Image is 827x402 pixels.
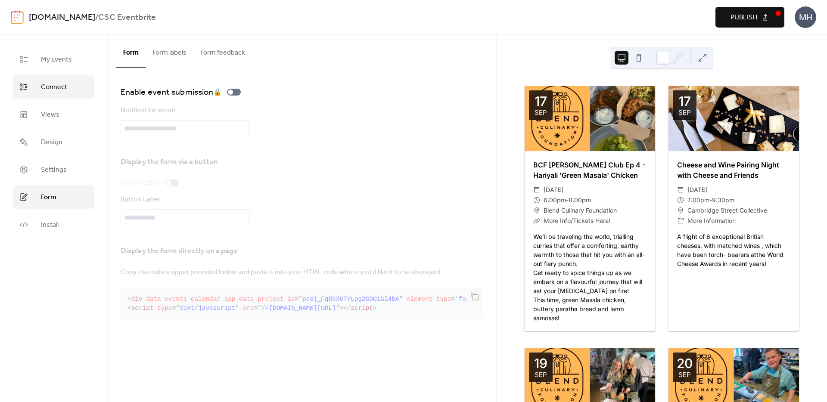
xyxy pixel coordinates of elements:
[535,95,547,108] div: 17
[95,9,98,26] b: /
[709,195,712,205] span: -
[533,205,540,216] div: ​
[533,216,540,226] div: ​
[687,185,707,195] span: [DATE]
[678,371,691,378] div: Sep
[41,192,56,203] span: Form
[13,75,94,99] a: Connect
[677,185,684,195] div: ​
[533,161,645,179] a: BCF [PERSON_NAME] Club Ep 4 - Hariyali 'Green Masala' Chicken
[677,357,693,370] div: 20
[544,185,563,195] span: [DATE]
[41,55,72,65] span: My Events
[687,205,767,216] span: Cambridge Street Collective
[146,35,193,67] button: Form labels
[116,35,146,68] button: Form
[13,130,94,154] a: Design
[13,48,94,71] a: My Events
[677,205,684,216] div: ​
[193,35,252,67] button: Form feedback
[677,195,684,205] div: ​
[98,9,156,26] b: CSC Eventbrite
[13,213,94,236] a: Install
[525,232,655,322] div: We’ll be traveling the world, trialling curries that offer a comforting, earthy warmth to those t...
[712,195,734,205] span: 9:30pm
[731,12,757,23] span: Publish
[535,371,547,378] div: Sep
[544,217,610,224] a: More Info/Tickets Here!
[13,158,94,181] a: Settings
[566,195,569,205] span: -
[13,103,94,126] a: Views
[677,161,779,179] a: Cheese and Wine Pairing Night with Cheese and Friends
[533,185,540,195] div: ​
[13,186,94,209] a: Form
[534,357,547,370] div: 19
[41,110,59,120] span: Views
[687,195,709,205] span: 7:00pm
[544,195,566,205] span: 6:00pm
[795,6,816,28] div: MH
[535,109,547,116] div: Sep
[41,137,62,148] span: Design
[678,95,691,108] div: 17
[687,217,736,224] a: More Information
[41,165,67,175] span: Settings
[29,9,95,26] a: [DOMAIN_NAME]
[668,232,799,268] div: A flight of 6 exceptional British cheeses, with matched wines , which have been torch- bearers at...
[569,195,591,205] span: 8:00pm
[11,10,24,24] img: logo
[41,82,67,93] span: Connect
[677,216,684,226] div: ​
[715,7,784,28] button: Publish
[544,205,617,216] span: Blend Culinary Foundation
[533,195,540,205] div: ​
[41,220,59,230] span: Install
[678,109,691,116] div: Sep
